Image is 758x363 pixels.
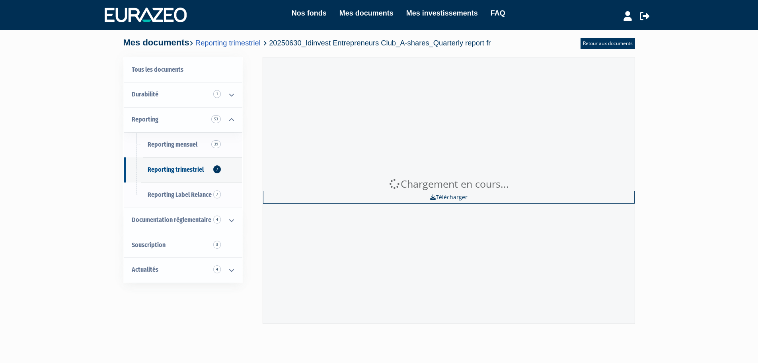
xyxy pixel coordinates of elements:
[339,8,394,19] a: Mes documents
[124,233,242,258] a: Souscription3
[132,116,158,123] span: Reporting
[263,177,635,191] div: Chargement en cours...
[132,241,166,249] span: Souscription
[213,190,221,198] span: 7
[211,140,221,148] span: 39
[132,90,158,98] span: Durabilité
[124,257,242,283] a: Actualités 4
[213,90,221,98] span: 1
[124,107,242,132] a: Reporting 53
[406,8,478,19] a: Mes investissements
[148,166,204,173] span: Reporting trimestriel
[124,132,242,157] a: Reporting mensuel39
[123,38,491,47] h4: Mes documents
[132,266,158,273] span: Actualités
[213,241,221,249] span: 3
[581,38,635,49] a: Retour aux documents
[292,8,327,19] a: Nos fonds
[132,216,211,224] span: Documentation règlementaire
[263,191,635,204] a: Télécharger
[213,216,221,224] span: 4
[195,39,261,47] a: Reporting trimestriel
[124,82,242,107] a: Durabilité 1
[269,39,491,47] span: 20250630_Idinvest Entrepreneurs Club_A-shares_Quarterly report fr
[213,165,221,173] span: 7
[124,157,242,182] a: Reporting trimestriel7
[491,8,505,19] a: FAQ
[124,208,242,233] a: Documentation règlementaire 4
[105,8,187,22] img: 1732889491-logotype_eurazeo_blanc_rvb.png
[124,57,242,82] a: Tous les documents
[124,182,242,208] a: Reporting Label Relance7
[211,115,221,123] span: 53
[148,141,197,148] span: Reporting mensuel
[213,265,221,273] span: 4
[148,191,212,198] span: Reporting Label Relance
